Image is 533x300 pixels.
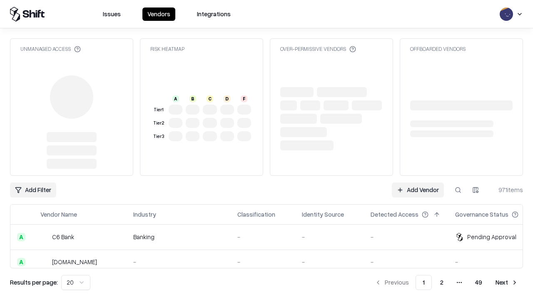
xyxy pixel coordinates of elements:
[152,106,165,113] div: Tier 1
[455,257,532,266] div: -
[40,210,77,219] div: Vendor Name
[433,275,450,290] button: 2
[133,232,224,241] div: Banking
[280,45,356,52] div: Over-Permissive Vendors
[237,232,289,241] div: -
[133,257,224,266] div: -
[40,233,49,241] img: C6 Bank
[302,257,357,266] div: -
[17,258,25,266] div: A
[207,95,213,102] div: C
[52,232,74,241] div: C6 Bank
[416,275,432,290] button: 1
[371,257,442,266] div: -
[133,210,156,219] div: Industry
[189,95,196,102] div: B
[455,210,508,219] div: Governance Status
[52,257,97,266] div: [DOMAIN_NAME]
[150,45,184,52] div: Risk Heatmap
[172,95,179,102] div: A
[302,210,344,219] div: Identity Source
[392,182,444,197] a: Add Vendor
[467,232,516,241] div: Pending Approval
[20,45,81,52] div: Unmanaged Access
[302,232,357,241] div: -
[10,182,56,197] button: Add Filter
[152,120,165,127] div: Tier 2
[241,95,247,102] div: F
[490,185,523,194] div: 971 items
[224,95,230,102] div: D
[98,7,126,21] button: Issues
[10,278,58,287] p: Results per page:
[237,257,289,266] div: -
[152,133,165,140] div: Tier 3
[142,7,175,21] button: Vendors
[370,275,523,290] nav: pagination
[468,275,489,290] button: 49
[17,233,25,241] div: A
[371,210,418,219] div: Detected Access
[491,275,523,290] button: Next
[192,7,236,21] button: Integrations
[410,45,466,52] div: Offboarded Vendors
[371,232,442,241] div: -
[237,210,275,219] div: Classification
[40,258,49,266] img: pathfactory.com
